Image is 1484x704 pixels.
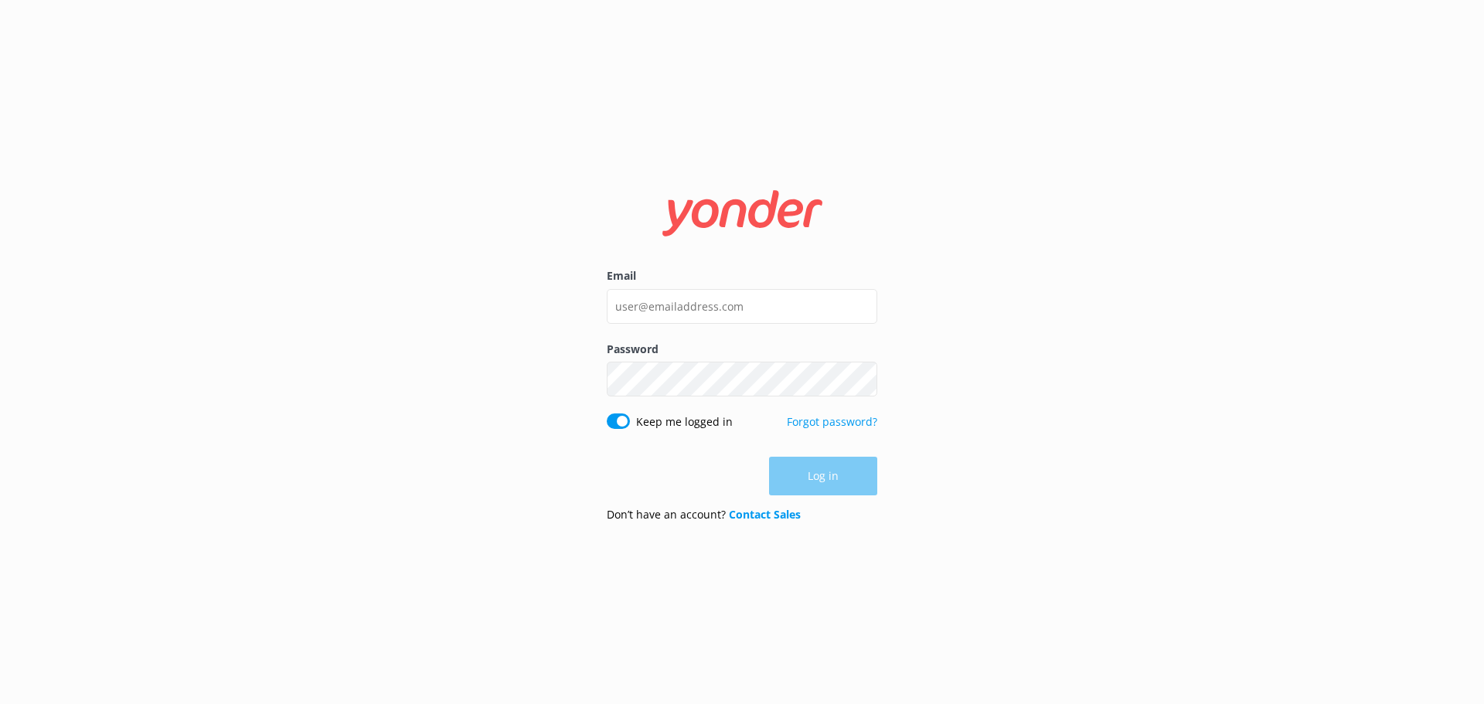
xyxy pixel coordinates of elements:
a: Forgot password? [787,414,877,429]
label: Email [607,267,877,284]
label: Keep me logged in [636,413,733,430]
p: Don’t have an account? [607,506,801,523]
a: Contact Sales [729,507,801,522]
button: Show password [846,364,877,395]
input: user@emailaddress.com [607,289,877,324]
label: Password [607,341,877,358]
